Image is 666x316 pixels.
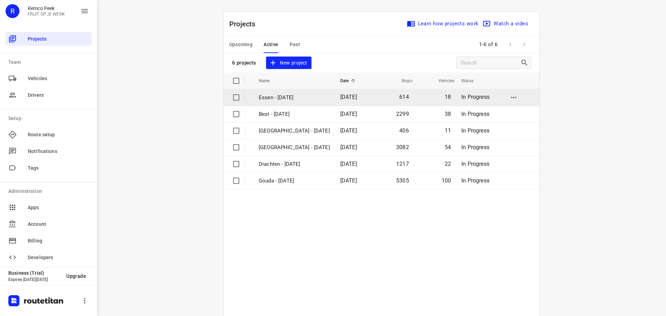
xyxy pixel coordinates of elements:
span: Apps [28,204,89,211]
p: Team [8,59,92,66]
p: Administration [8,188,92,195]
span: Drivers [28,92,89,99]
span: Tags [28,164,89,172]
p: Zwolle - Monday [259,144,330,152]
span: New project [270,59,307,67]
span: [DATE] [340,161,357,167]
span: 2299 [396,111,409,117]
span: In Progress [461,127,489,134]
span: Name [259,77,279,85]
span: 100 [442,177,451,184]
button: New project [266,57,311,69]
span: Date [340,77,358,85]
span: Account [28,221,89,228]
p: Essen - [DATE] [259,94,330,102]
div: Search [520,59,531,67]
span: Developers [28,254,89,261]
span: Vehicles [429,77,454,85]
p: 6 projects [232,60,256,66]
span: 18 [445,94,451,100]
div: Route setup [6,128,92,142]
span: Upgrade [66,273,86,279]
p: Antwerpen - Monday [259,127,330,135]
span: Status [461,77,483,85]
p: Setup [8,115,92,122]
span: In Progress [461,94,489,100]
span: 22 [445,161,451,167]
p: Projects [229,19,261,29]
span: [DATE] [340,111,357,117]
input: Search projects [461,58,520,68]
span: Upcoming [229,40,253,49]
span: 406 [399,127,409,134]
div: Vehicles [6,71,92,85]
span: 614 [399,94,409,100]
p: Business (Trial) [8,270,61,276]
p: Gouda - Monday [259,177,330,185]
p: FRUIT OP JE WERK [28,12,65,17]
span: 3082 [396,144,409,151]
span: Previous Page [503,37,517,51]
span: [DATE] [340,94,357,100]
span: Stops [392,77,412,85]
span: 38 [445,111,451,117]
span: [DATE] [340,127,357,134]
span: In Progress [461,144,489,151]
span: 11 [445,127,451,134]
span: Next Page [517,37,531,51]
p: Best - [DATE] [259,110,330,118]
div: R [6,4,19,18]
div: Projects [6,32,92,46]
span: Past [290,40,300,49]
span: Vehicles [28,75,89,82]
span: In Progress [461,161,489,167]
div: Account [6,217,92,231]
div: Billing [6,234,92,248]
p: Remco Peek [28,6,65,11]
span: Active [264,40,278,49]
span: Notifications [28,148,89,155]
div: Apps [6,200,92,214]
span: Projects [28,35,89,43]
span: 54 [445,144,451,151]
div: Tags [6,161,92,175]
span: [DATE] [340,144,357,151]
div: Notifications [6,144,92,158]
span: 5305 [396,177,409,184]
p: Drachten - Monday [259,160,330,168]
div: Drivers [6,88,92,102]
span: 1-6 of 6 [476,37,501,52]
div: Developers [6,250,92,264]
span: In Progress [461,177,489,184]
span: Billing [28,237,89,245]
span: Route setup [28,131,89,138]
p: Expires [DATE][DATE] [8,277,61,282]
span: In Progress [461,111,489,117]
button: Upgrade [61,270,92,282]
span: 1217 [396,161,409,167]
span: [DATE] [340,177,357,184]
